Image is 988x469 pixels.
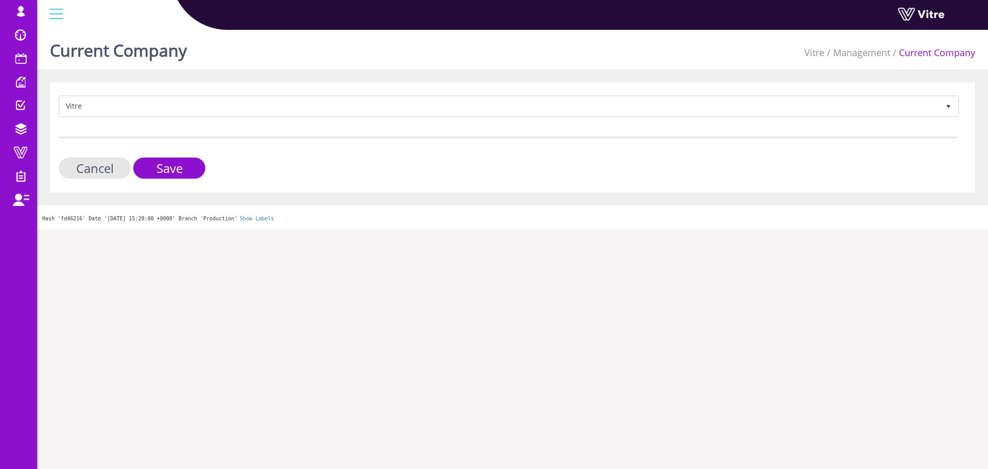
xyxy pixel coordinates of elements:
li: Current Company [890,46,975,60]
input: Cancel [59,158,131,179]
input: Save [133,158,205,179]
a: Show Labels [240,216,274,221]
li: Management [824,46,890,60]
span: Hash 'fd46216' Date '[DATE] 15:20:00 +0000' Branch 'Production' [42,216,237,221]
span: Vitre [60,97,939,115]
h1: Current Company [50,26,187,70]
a: Vitre [804,46,824,59]
span: select [939,97,958,115]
